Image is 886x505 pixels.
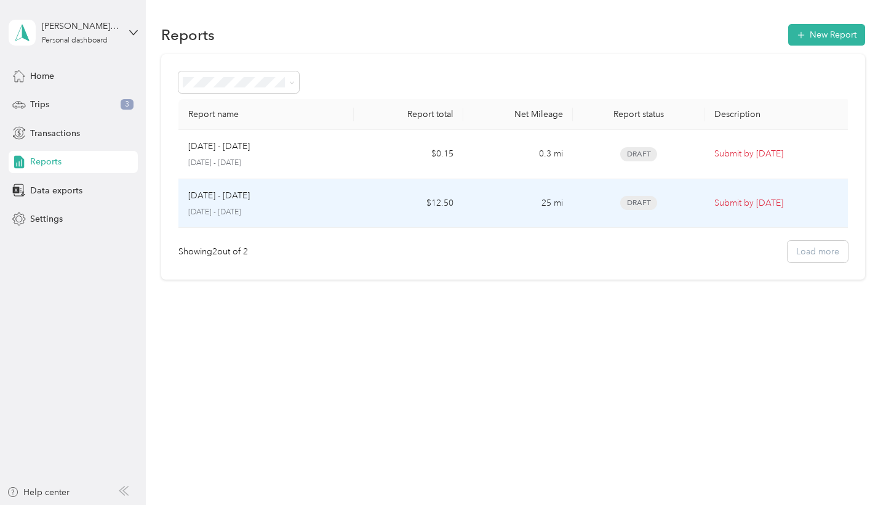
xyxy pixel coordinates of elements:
th: Net Mileage [463,99,573,130]
div: Showing 2 out of 2 [178,245,248,258]
p: [DATE] - [DATE] [188,189,250,203]
span: Settings [30,212,63,225]
span: Draft [620,147,657,161]
span: Reports [30,155,62,168]
td: 25 mi [463,179,573,228]
span: Data exports [30,184,82,197]
p: Submit by [DATE] [714,196,841,210]
span: Home [30,70,54,83]
p: Submit by [DATE] [714,147,841,161]
h1: Reports [161,28,215,41]
th: Description [704,99,851,130]
button: New Report [788,24,865,46]
p: [DATE] - [DATE] [188,140,250,153]
td: 0.3 mi [463,130,573,179]
div: Personal dashboard [42,37,108,44]
p: [DATE] - [DATE] [188,207,344,218]
th: Report total [354,99,463,130]
iframe: Everlance-gr Chat Button Frame [817,436,886,505]
span: Transactions [30,127,80,140]
th: Report name [178,99,354,130]
button: Help center [7,486,70,499]
div: [PERSON_NAME][EMAIL_ADDRESS][PERSON_NAME][DOMAIN_NAME] [42,20,119,33]
td: $12.50 [354,179,463,228]
span: Trips [30,98,49,111]
p: [DATE] - [DATE] [188,158,344,169]
span: Draft [620,196,657,210]
span: 3 [121,99,134,110]
td: $0.15 [354,130,463,179]
div: Report status [583,109,695,119]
